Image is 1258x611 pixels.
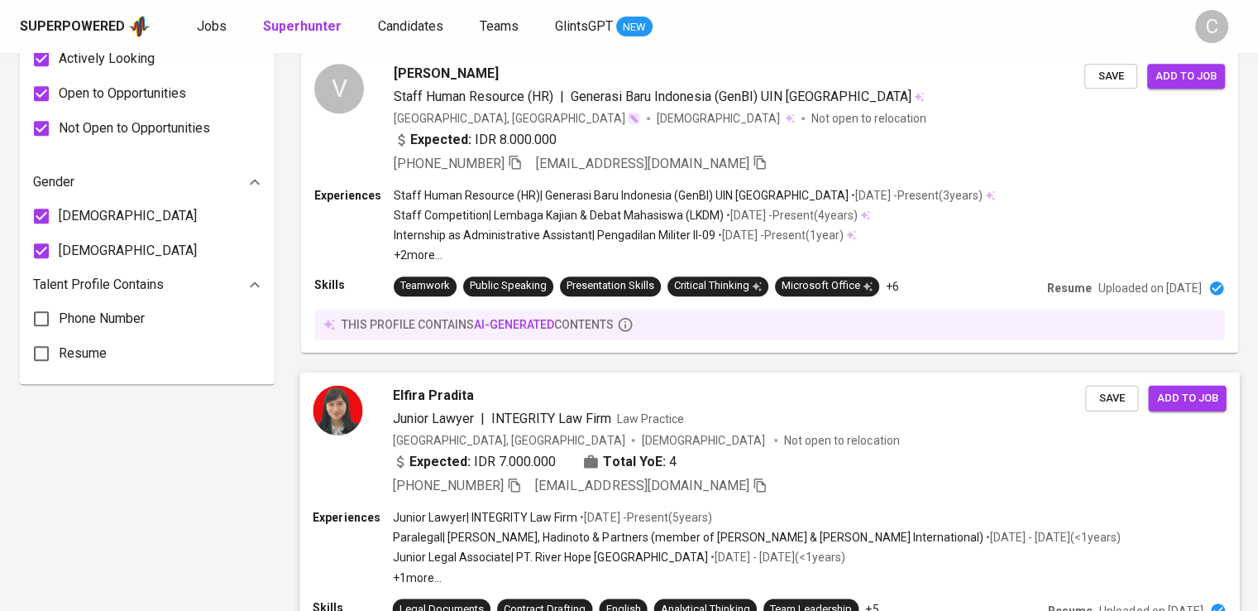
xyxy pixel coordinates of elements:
[59,206,197,226] span: [DEMOGRAPHIC_DATA]
[263,17,345,37] a: Superhunter
[983,529,1121,546] p: • [DATE] - [DATE] ( <1 years )
[393,529,983,546] p: Paralegal | [PERSON_NAME], Hadinoto & Partners (member of [PERSON_NAME] & [PERSON_NAME] Internati...
[1147,64,1225,89] button: Add to job
[394,89,553,104] span: Staff Human Resource (HR)
[849,187,983,204] p: • [DATE] - Present ( 3 years )
[474,318,554,331] span: AI-generated
[313,385,362,435] img: 050acfc595d9f27ac8550aea15fa4345.jpg
[535,478,749,493] span: [EMAIL_ADDRESS][DOMAIN_NAME]
[59,309,145,329] span: Phone Number
[1148,385,1226,411] button: Add to job
[1084,64,1137,89] button: Save
[314,64,364,113] div: V
[33,268,261,301] div: Talent Profile Contains
[1093,67,1129,86] span: Save
[20,17,125,36] div: Superpowered
[59,84,186,103] span: Open to Opportunities
[394,247,995,263] p: +2 more ...
[59,118,210,138] span: Not Open to Opportunities
[33,275,164,295] p: Talent Profile Contains
[1047,280,1092,296] p: Resume
[1156,388,1217,407] span: Add to job
[782,278,873,294] div: Microsoft Office
[491,410,611,426] span: INTEGRITY Law Firm
[470,278,547,294] div: Public Speaking
[480,17,522,37] a: Teams
[555,17,653,37] a: GlintsGPT NEW
[708,549,845,565] p: • [DATE] - [DATE] ( <1 years )
[263,18,342,34] b: Superhunter
[33,172,74,192] p: Gender
[724,207,858,224] p: • [DATE] - Present ( 4 years )
[394,64,499,84] span: [PERSON_NAME]
[378,18,443,34] span: Candidates
[400,278,450,294] div: Teamwork
[811,110,926,127] p: Not open to relocation
[394,156,505,171] span: [PHONE_NUMBER]
[314,187,394,204] p: Experiences
[560,87,564,107] span: |
[1098,280,1202,296] p: Uploaded on [DATE]
[603,452,665,472] b: Total YoE:
[616,411,683,425] span: Law Practice
[481,408,485,428] span: |
[393,410,474,426] span: Junior Lawyer
[409,452,471,472] b: Expected:
[378,17,447,37] a: Candidates
[642,432,768,449] span: [DEMOGRAPHIC_DATA]
[393,432,625,449] div: [GEOGRAPHIC_DATA], [GEOGRAPHIC_DATA]
[314,277,394,293] p: Skills
[301,51,1238,353] a: V[PERSON_NAME]Staff Human Resource (HR)|Generasi Baru Indonesia (GenBI) UIN [GEOGRAPHIC_DATA][GEO...
[313,509,392,526] p: Experiences
[393,549,708,565] p: Junior Legal Associate | PT. River Hope [GEOGRAPHIC_DATA]
[567,278,654,294] div: Presentation Skills
[616,19,653,36] span: NEW
[59,49,155,69] span: Actively Looking
[657,110,782,127] span: [DEMOGRAPHIC_DATA]
[393,478,504,493] span: [PHONE_NUMBER]
[784,432,899,449] p: Not open to relocation
[59,241,197,261] span: [DEMOGRAPHIC_DATA]
[715,227,844,243] p: • [DATE] - Present ( 1 year )
[577,509,711,526] p: • [DATE] - Present ( 5 years )
[59,344,107,363] span: Resume
[197,17,230,37] a: Jobs
[886,278,899,295] p: +6
[571,89,911,104] span: Generasi Baru Indonesia (GenBI) UIN [GEOGRAPHIC_DATA]
[393,509,578,526] p: Junior Lawyer | INTEGRITY Law Firm
[674,278,762,294] div: Critical Thinking
[394,207,724,224] p: Staff Competition | Lembaga Kajian & Debat Mahasiswa (LKDM)
[393,385,474,405] span: Elfira Pradita
[394,110,640,127] div: [GEOGRAPHIC_DATA], [GEOGRAPHIC_DATA]
[410,130,471,150] b: Expected:
[627,112,640,125] img: magic_wand.svg
[1093,388,1130,407] span: Save
[393,452,557,472] div: IDR 7.000.000
[669,452,677,472] span: 4
[197,18,227,34] span: Jobs
[20,14,151,39] a: Superpoweredapp logo
[1195,10,1228,43] div: C
[480,18,519,34] span: Teams
[394,130,557,150] div: IDR 8.000.000
[393,569,1122,585] p: +1 more ...
[1085,385,1138,411] button: Save
[394,227,715,243] p: Internship as Administrative Assistant | Pengadilan Militer II-09
[33,166,261,199] div: Gender
[128,14,151,39] img: app logo
[394,187,849,204] p: Staff Human Resource (HR) | Generasi Baru Indonesia (GenBI) UIN [GEOGRAPHIC_DATA]
[342,316,614,333] p: this profile contains contents
[555,18,613,34] span: GlintsGPT
[1155,67,1217,86] span: Add to job
[536,156,749,171] span: [EMAIL_ADDRESS][DOMAIN_NAME]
